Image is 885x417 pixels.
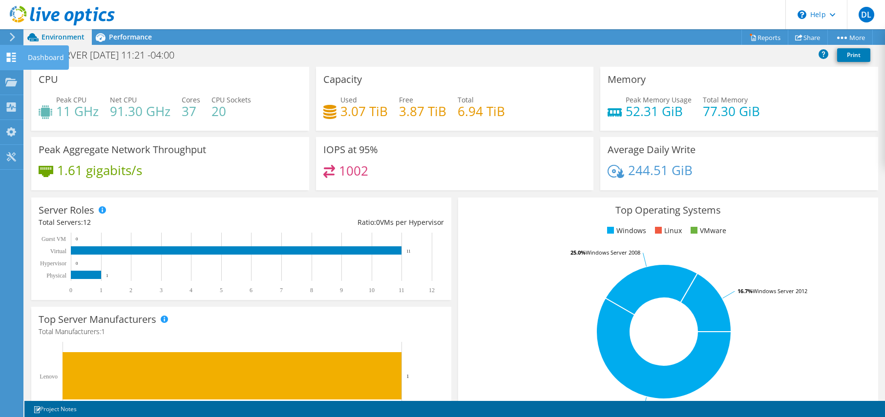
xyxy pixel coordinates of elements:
[57,165,142,176] h4: 1.61 gigabits/s
[109,32,152,41] span: Performance
[339,165,368,176] h4: 1002
[101,327,105,336] span: 1
[39,144,206,155] h3: Peak Aggregate Network Throughput
[323,144,378,155] h3: IOPS at 95%
[837,48,870,62] a: Print
[110,95,137,104] span: Net CPU
[23,45,69,70] div: Dashboard
[570,249,586,256] tspan: 25.0%
[39,205,94,216] h3: Server Roles
[605,225,646,236] li: Windows
[688,225,726,236] li: VMware
[406,373,409,379] text: 1
[241,217,444,228] div: Ratio: VMs per Hypervisor
[280,287,283,294] text: 7
[788,30,828,45] a: Share
[56,95,86,104] span: Peak CPU
[369,287,375,294] text: 10
[703,106,760,117] h4: 77.30 GiB
[220,287,223,294] text: 5
[42,32,84,41] span: Environment
[376,218,380,227] span: 0
[26,403,84,415] a: Project Notes
[399,287,404,294] text: 11
[56,106,99,117] h4: 11 GHz
[182,106,200,117] h4: 37
[39,314,156,325] h3: Top Server Manufacturers
[323,74,362,85] h3: Capacity
[76,261,78,266] text: 0
[211,95,251,104] span: CPU Sockets
[399,95,413,104] span: Free
[626,106,692,117] h4: 52.31 GiB
[798,10,806,19] svg: \n
[160,287,163,294] text: 3
[340,95,357,104] span: Used
[741,30,788,45] a: Reports
[653,225,682,236] li: Linux
[608,74,646,85] h3: Memory
[429,287,435,294] text: 12
[83,218,91,227] span: 12
[586,249,640,256] tspan: Windows Server 2008
[608,144,695,155] h3: Average Daily Write
[250,287,253,294] text: 6
[399,106,446,117] h4: 3.87 TiB
[182,95,200,104] span: Cores
[129,287,132,294] text: 2
[40,373,58,380] text: Lenovo
[340,106,388,117] h4: 3.07 TiB
[40,260,66,267] text: Hypervisor
[753,287,807,295] tspan: Windows Server 2012
[737,287,753,295] tspan: 16.7%
[626,95,692,104] span: Peak Memory Usage
[465,205,871,216] h3: Top Operating Systems
[110,106,170,117] h4: 91.30 GHz
[76,237,78,241] text: 0
[42,236,66,242] text: Guest VM
[50,248,67,255] text: Virtual
[46,272,66,279] text: Physical
[628,165,693,176] h4: 244.51 GiB
[39,326,444,337] h4: Total Manufacturers:
[310,287,313,294] text: 8
[340,287,343,294] text: 9
[458,106,505,117] h4: 6.94 TiB
[39,74,58,85] h3: CPU
[39,217,241,228] div: Total Servers:
[827,30,873,45] a: More
[106,273,108,278] text: 1
[32,50,190,60] h1: FILESERVER [DATE] 11:21 -04:00
[406,249,411,254] text: 11
[69,287,72,294] text: 0
[859,7,874,22] span: DL
[703,95,748,104] span: Total Memory
[190,287,192,294] text: 4
[458,95,474,104] span: Total
[211,106,251,117] h4: 20
[100,287,103,294] text: 1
